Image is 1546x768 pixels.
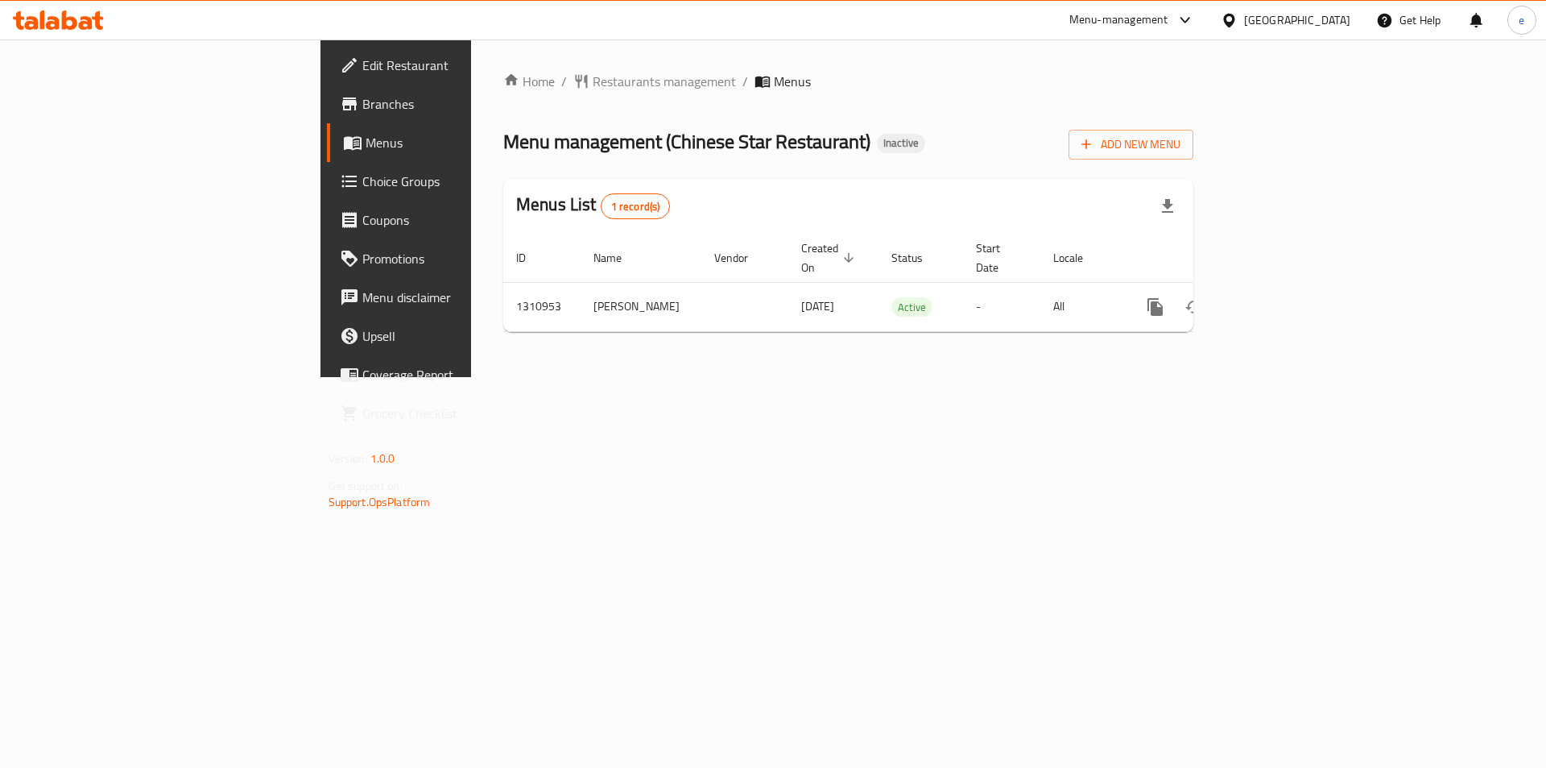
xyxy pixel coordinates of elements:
a: Menus [327,123,579,162]
table: enhanced table [503,234,1304,332]
span: [DATE] [801,296,834,317]
td: - [963,282,1040,331]
li: / [742,72,748,91]
td: [PERSON_NAME] [581,282,701,331]
span: e [1519,11,1524,29]
span: Inactive [877,136,925,150]
button: more [1136,288,1175,326]
td: All [1040,282,1123,331]
div: Inactive [877,134,925,153]
span: Choice Groups [362,172,566,191]
button: Add New Menu [1069,130,1193,160]
a: Edit Restaurant [327,46,579,85]
span: Menus [366,133,566,152]
span: Promotions [362,249,566,268]
a: Coupons [327,201,579,239]
span: Upsell [362,326,566,346]
span: Get support on: [329,475,403,496]
span: Restaurants management [593,72,736,91]
a: Coverage Report [327,355,579,394]
a: Grocery Checklist [327,394,579,433]
span: Coverage Report [362,365,566,384]
span: Vendor [714,248,769,268]
span: Branches [362,94,566,114]
span: Grocery Checklist [362,404,566,423]
div: Active [891,297,932,317]
span: Locale [1053,248,1104,268]
span: ID [516,248,547,268]
span: Coupons [362,210,566,230]
span: Add New Menu [1081,135,1180,155]
div: Total records count [601,193,671,219]
div: Export file [1148,187,1187,226]
div: Menu-management [1069,10,1168,30]
span: Name [593,248,643,268]
div: [GEOGRAPHIC_DATA] [1244,11,1350,29]
span: Active [891,298,932,317]
nav: breadcrumb [503,72,1193,91]
button: Change Status [1175,288,1213,326]
span: Menus [774,72,811,91]
a: Support.OpsPlatform [329,492,431,513]
a: Restaurants management [573,72,736,91]
span: Start Date [976,239,1021,277]
span: 1 record(s) [601,199,670,214]
a: Menu disclaimer [327,278,579,317]
span: Version: [329,448,368,469]
h2: Menus List [516,193,670,219]
a: Choice Groups [327,162,579,201]
a: Promotions [327,239,579,278]
a: Branches [327,85,579,123]
span: Created On [801,239,859,277]
a: Upsell [327,317,579,355]
th: Actions [1123,234,1304,283]
span: Status [891,248,944,268]
span: Menu disclaimer [362,288,566,307]
span: 1.0.0 [370,448,395,469]
span: Menu management ( Chinese Star Restaurant ) [503,123,870,160]
span: Edit Restaurant [362,56,566,75]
